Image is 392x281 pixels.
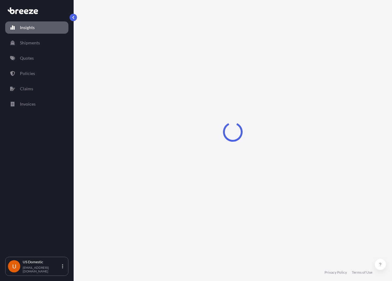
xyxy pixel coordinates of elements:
[20,86,33,92] p: Claims
[5,37,68,49] a: Shipments
[325,270,347,275] a: Privacy Policy
[5,21,68,34] a: Insights
[20,70,35,77] p: Policies
[23,260,61,264] p: US Domestic
[23,266,61,273] p: [EMAIL_ADDRESS][DOMAIN_NAME]
[352,270,372,275] a: Terms of Use
[20,101,36,107] p: Invoices
[5,98,68,110] a: Invoices
[5,83,68,95] a: Claims
[5,52,68,64] a: Quotes
[5,67,68,80] a: Policies
[20,40,40,46] p: Shipments
[12,263,16,269] span: U
[20,24,35,31] p: Insights
[20,55,34,61] p: Quotes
